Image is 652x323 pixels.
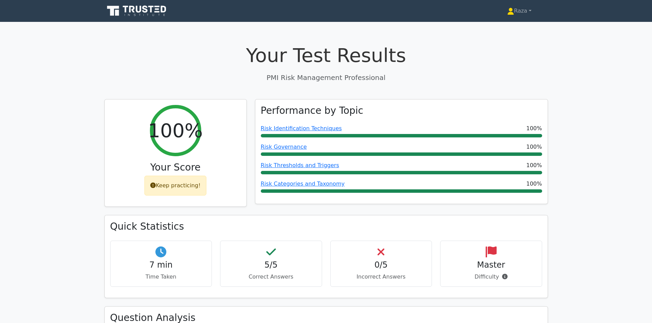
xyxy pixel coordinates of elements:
h4: 5/5 [226,260,316,270]
p: Correct Answers [226,273,316,281]
div: Keep practicing! [144,176,206,196]
a: Raza [491,4,548,18]
span: 100% [526,143,542,151]
h4: Master [446,260,536,270]
h4: 7 min [116,260,206,270]
span: 100% [526,124,542,133]
h2: 100% [148,119,203,142]
a: Risk Governance [261,144,307,150]
h3: Performance by Topic [261,105,363,117]
span: 100% [526,180,542,188]
p: PMI Risk Management Professional [104,72,548,83]
a: Risk Thresholds and Triggers [261,162,339,169]
h3: Quick Statistics [110,221,542,232]
h3: Your Score [110,162,241,173]
h4: 0/5 [336,260,426,270]
span: 100% [526,161,542,170]
p: Difficulty [446,273,536,281]
h1: Your Test Results [104,44,548,67]
a: Risk Categories and Taxonomy [261,180,345,187]
p: Time Taken [116,273,206,281]
p: Incorrect Answers [336,273,426,281]
a: Risk Identification Techniques [261,125,342,132]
